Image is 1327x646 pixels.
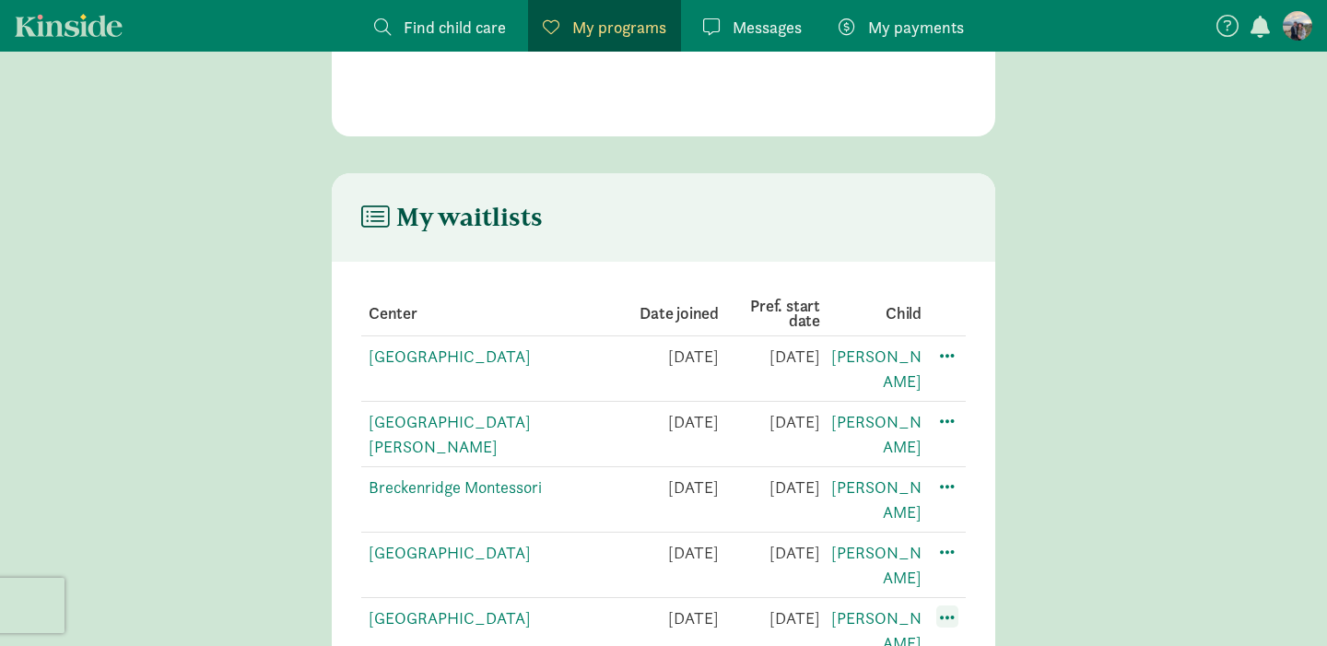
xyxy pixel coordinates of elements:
span: Messages [733,15,802,40]
a: [GEOGRAPHIC_DATA] [369,542,531,563]
th: Center [361,291,617,336]
td: [DATE] [617,402,719,467]
td: [DATE] [719,467,820,533]
th: Date joined [617,291,719,336]
td: [DATE] [719,402,820,467]
a: [PERSON_NAME] [831,476,922,523]
td: [DATE] [719,533,820,598]
a: Breckenridge Montessori [369,476,542,498]
td: [DATE] [719,336,820,402]
a: [GEOGRAPHIC_DATA] [369,607,531,628]
th: Child [820,291,922,336]
td: [DATE] [617,467,719,533]
a: [PERSON_NAME] [831,542,922,588]
td: [DATE] [617,533,719,598]
h4: My waitlists [361,203,543,232]
a: Kinside [15,14,123,37]
th: Pref. start date [719,291,820,336]
span: Find child care [404,15,506,40]
span: My programs [572,15,666,40]
a: [PERSON_NAME] [831,411,922,457]
a: [GEOGRAPHIC_DATA] [369,346,531,367]
span: My payments [868,15,964,40]
a: [GEOGRAPHIC_DATA][PERSON_NAME] [369,411,531,457]
a: [PERSON_NAME] [831,346,922,392]
td: [DATE] [617,336,719,402]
